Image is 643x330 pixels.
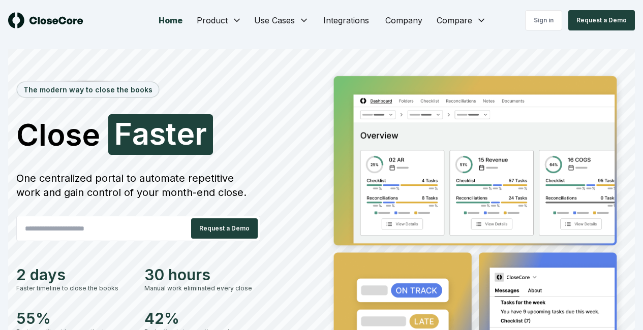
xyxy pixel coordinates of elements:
span: e [176,118,195,149]
span: r [195,118,207,149]
div: 2 days [16,266,132,284]
span: Close [16,119,100,150]
div: 42% [144,309,260,327]
span: s [149,118,166,149]
span: t [166,118,176,149]
div: One centralized portal to automate repetitive work and gain control of your month-end close. [16,171,260,200]
div: 55% [16,309,132,327]
img: logo [8,12,83,28]
span: Compare [437,14,472,26]
span: a [132,118,149,149]
span: Product [197,14,228,26]
button: Request a Demo [568,10,635,30]
div: Manual work eliminated every close [144,284,260,293]
span: Use Cases [254,14,295,26]
button: Use Cases [248,10,315,30]
span: F [114,118,132,149]
button: Request a Demo [191,218,258,239]
a: Sign in [525,10,562,30]
button: Product [191,10,248,30]
div: Faster timeline to close the books [16,284,132,293]
a: Home [150,10,191,30]
div: The modern way to close the books [17,82,159,97]
div: 30 hours [144,266,260,284]
button: Compare [431,10,493,30]
a: Integrations [315,10,377,30]
a: Company [377,10,431,30]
